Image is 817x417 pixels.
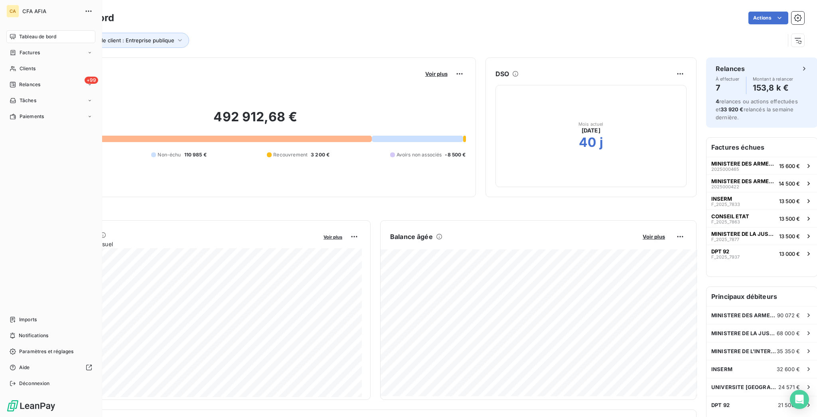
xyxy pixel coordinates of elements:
span: MINISTERE DE L'INTERIEUR [711,348,777,354]
h6: Relances [716,64,745,73]
span: +99 [85,77,98,84]
span: Clients [20,65,36,72]
div: CA [6,5,19,18]
span: Notifications [19,332,48,339]
span: Voir plus [324,234,342,240]
button: Voir plus [640,233,667,240]
span: Recouvrement [273,151,308,158]
span: À effectuer [716,77,740,81]
span: F_2025_7863 [711,219,740,224]
span: 21 500 € [778,402,800,408]
span: Chiffre d'affaires mensuel [45,240,318,248]
span: 110 985 € [184,151,207,158]
button: Actions [748,12,788,24]
span: MINISTERE DES ARMEES / CMG [711,178,776,184]
span: MINISTERE DE LA JUSTICE [711,330,777,336]
span: 14 500 € [779,180,800,187]
a: Aide [6,361,95,374]
span: Factures [20,49,40,56]
span: Non-échu [158,151,181,158]
h2: 492 912,68 € [45,109,466,133]
span: 3 200 € [311,151,330,158]
span: Voir plus [643,233,665,240]
span: Mois actuel [578,122,604,126]
span: Déconnexion [19,380,50,387]
span: relances ou actions effectuées et relancés la semaine dernière. [716,98,798,121]
span: Tâches [20,97,36,104]
span: DPT 92 [711,402,730,408]
span: INSERM [711,196,732,202]
h2: 40 [579,134,596,150]
span: 2025000465 [711,167,739,172]
h4: 153,8 k € [753,81,793,94]
span: CONSEIL ETAT [711,213,749,219]
span: Paramètres et réglages [19,348,73,355]
span: INSERM [711,366,732,372]
span: 32 600 € [777,366,800,372]
span: 13 500 € [779,233,800,239]
span: Montant à relancer [753,77,793,81]
button: Voir plus [423,70,450,77]
button: Voir plus [321,233,345,240]
button: Type de client : Entreprise publique [75,33,189,48]
span: Paiements [20,113,44,120]
span: MINISTERE DE LA JUSTICE [711,231,776,237]
span: MINISTERE DES ARMEES / CMG [711,160,776,167]
h6: Balance âgée [390,232,433,241]
span: 13 500 € [779,215,800,222]
span: 24 571 € [778,384,800,390]
span: Relances [19,81,40,88]
img: Logo LeanPay [6,399,56,412]
span: 35 350 € [777,348,800,354]
span: Avoirs non associés [397,151,442,158]
span: F_2025_7937 [711,255,740,259]
span: Voir plus [425,71,448,77]
span: UNIVERSITE [GEOGRAPHIC_DATA] [711,384,778,390]
span: 68 000 € [777,330,800,336]
h2: j [600,134,603,150]
h4: 7 [716,81,740,94]
div: Open Intercom Messenger [790,390,809,409]
span: CFA AFIA [22,8,80,14]
span: [DATE] [582,126,600,134]
span: -8 500 € [445,151,466,158]
span: 13 500 € [779,198,800,204]
span: Imports [19,316,37,323]
span: F_2025_7833 [711,202,740,207]
span: 13 000 € [779,251,800,257]
span: MINISTERE DES ARMEES / CMG [711,312,777,318]
span: Type de client : Entreprise publique [86,37,174,43]
span: 33 920 € [720,106,743,113]
span: 90 072 € [777,312,800,318]
span: DPT 92 [711,248,729,255]
span: 4 [716,98,719,105]
h6: DSO [495,69,509,79]
span: 2025000422 [711,184,739,189]
span: F_2025_7877 [711,237,739,242]
span: Tableau de bord [19,33,56,40]
span: Aide [19,364,30,371]
span: 15 600 € [779,163,800,169]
